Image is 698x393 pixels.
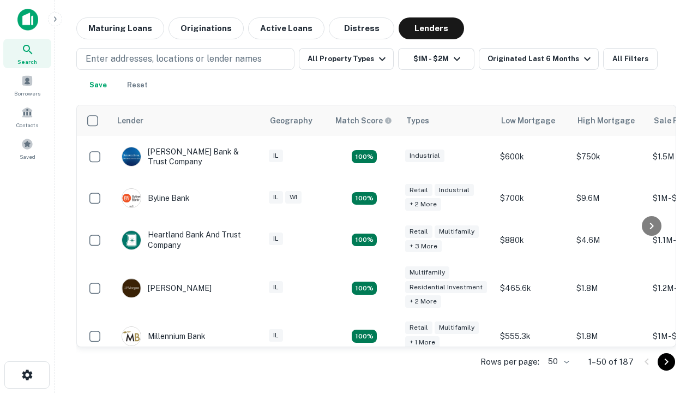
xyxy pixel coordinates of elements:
div: [PERSON_NAME] Bank & Trust Company [122,147,252,166]
td: $700k [495,177,571,219]
a: Contacts [3,102,51,132]
div: IL [269,191,283,204]
div: + 2 more [405,198,441,211]
button: Enter addresses, locations or lender names [76,48,294,70]
td: $1.8M [571,315,647,357]
td: $9.6M [571,177,647,219]
button: Maturing Loans [76,17,164,39]
th: Geography [263,105,329,136]
button: All Property Types [299,48,394,70]
button: $1M - $2M [398,48,474,70]
div: Millennium Bank [122,326,206,346]
p: Enter addresses, locations or lender names [86,52,262,65]
iframe: Chat Widget [643,306,698,358]
img: capitalize-icon.png [17,9,38,31]
div: IL [269,233,283,245]
div: Originated Last 6 Months [488,52,594,65]
div: + 1 more [405,336,440,349]
td: $555.3k [495,315,571,357]
div: WI [285,191,302,204]
a: Saved [3,134,51,163]
div: + 2 more [405,295,441,308]
div: IL [269,150,283,162]
img: picture [122,189,141,207]
div: Multifamily [405,266,449,279]
div: [PERSON_NAME] [122,278,212,298]
td: $4.6M [571,219,647,260]
div: Matching Properties: 16, hasApolloMatch: undefined [352,330,377,343]
div: Residential Investment [405,281,487,294]
div: Matching Properties: 27, hasApolloMatch: undefined [352,282,377,295]
div: Retail [405,225,432,238]
img: picture [122,147,141,166]
td: $1.8M [571,261,647,316]
button: Reset [120,74,155,96]
img: picture [122,327,141,346]
div: + 3 more [405,240,442,253]
div: Geography [270,114,312,127]
td: $880k [495,219,571,260]
div: Matching Properties: 28, hasApolloMatch: undefined [352,150,377,163]
div: Byline Bank [122,188,190,208]
div: Heartland Bank And Trust Company [122,230,252,249]
img: picture [122,231,141,249]
h6: Match Score [335,115,390,127]
div: Industrial [435,184,474,196]
span: Saved [20,152,35,161]
button: Save your search to get updates of matches that match your search criteria. [81,74,116,96]
span: Search [17,57,37,66]
div: Types [406,114,429,127]
div: Matching Properties: 18, hasApolloMatch: undefined [352,234,377,247]
div: Retail [405,184,432,196]
div: IL [269,281,283,294]
td: $465.6k [495,261,571,316]
div: Lender [117,114,143,127]
th: Lender [111,105,263,136]
p: Rows per page: [480,355,539,368]
button: Lenders [399,17,464,39]
td: $750k [571,136,647,177]
span: Contacts [16,121,38,129]
p: 1–50 of 187 [588,355,634,368]
div: 50 [544,354,571,370]
button: Go to next page [658,353,675,371]
th: Types [400,105,495,136]
div: High Mortgage [577,114,635,127]
div: Low Mortgage [501,114,555,127]
img: picture [122,279,141,297]
div: Multifamily [435,225,479,238]
div: Matching Properties: 20, hasApolloMatch: undefined [352,192,377,205]
div: IL [269,329,283,342]
a: Borrowers [3,70,51,100]
div: Multifamily [435,321,479,334]
button: All Filters [603,48,658,70]
td: $600k [495,136,571,177]
div: Industrial [405,150,444,162]
div: Capitalize uses an advanced AI algorithm to match your search with the best lender. The match sco... [335,115,392,127]
span: Borrowers [14,89,40,98]
button: Active Loans [248,17,324,39]
button: Originated Last 6 Months [479,48,599,70]
button: Originations [169,17,244,39]
div: Retail [405,321,432,334]
th: Low Mortgage [495,105,571,136]
th: High Mortgage [571,105,647,136]
a: Search [3,39,51,68]
button: Distress [329,17,394,39]
th: Capitalize uses an advanced AI algorithm to match your search with the best lender. The match sco... [329,105,400,136]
